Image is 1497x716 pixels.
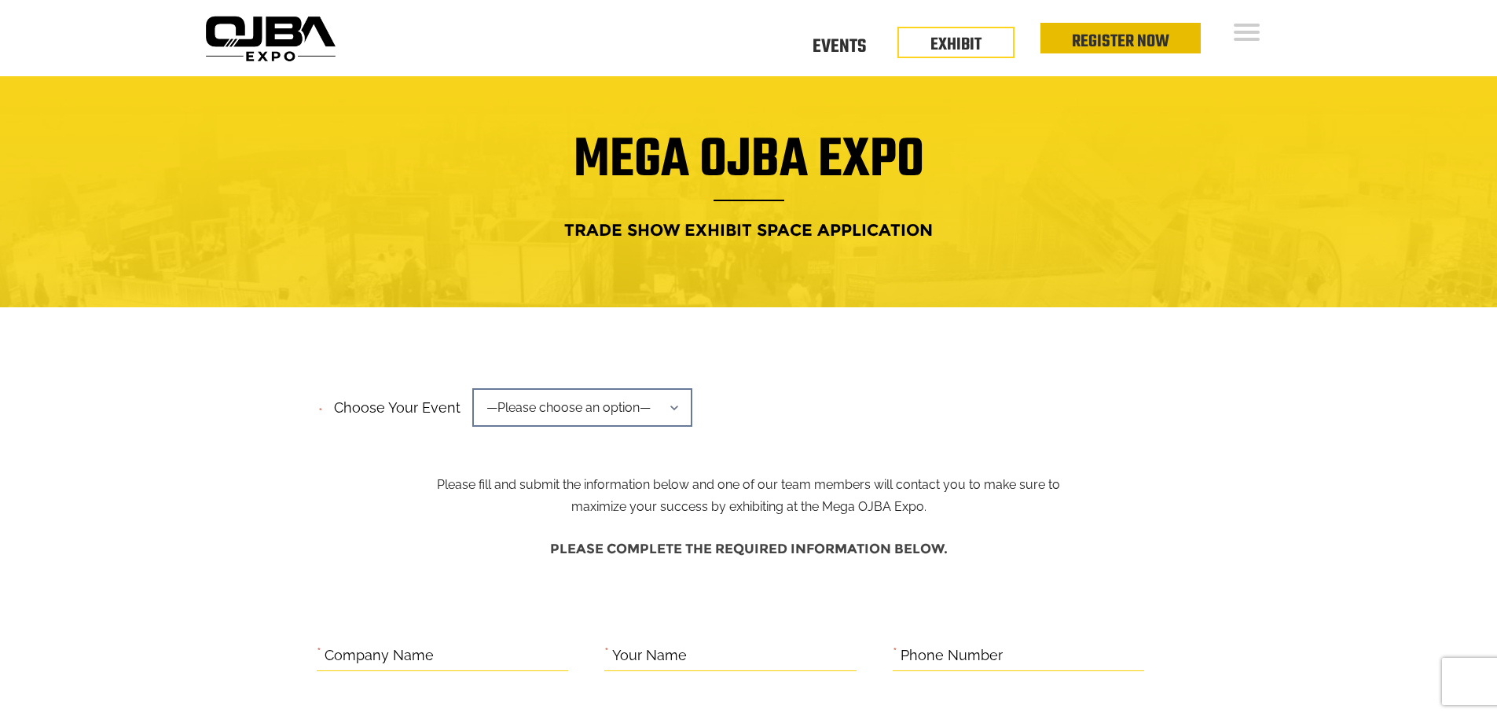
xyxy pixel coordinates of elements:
h1: Mega OJBA Expo [211,138,1287,201]
label: Your Name [612,644,687,668]
a: EXHIBIT [930,31,981,58]
a: Register Now [1072,28,1169,55]
h4: Please complete the required information below. [317,534,1181,564]
label: Phone Number [901,644,1003,668]
h4: Trade Show Exhibit Space Application [211,215,1287,244]
label: Choose your event [325,386,460,420]
span: —Please choose an option— [472,388,692,427]
label: Company Name [325,644,434,668]
p: Please fill and submit the information below and one of our team members will contact you to make... [424,395,1073,518]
